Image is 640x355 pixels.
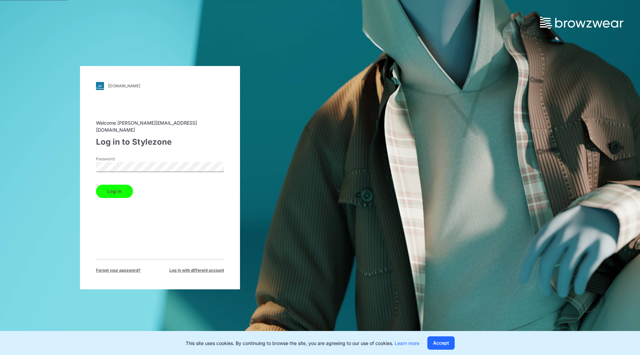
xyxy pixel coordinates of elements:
[96,156,143,162] label: Password
[540,17,623,29] img: browzwear-logo.73288ffb.svg
[96,185,133,198] button: Log in
[427,336,455,350] button: Accept
[96,119,224,133] div: Welcome [PERSON_NAME][EMAIL_ADDRESS][DOMAIN_NAME]
[108,83,140,88] div: [DOMAIN_NAME]
[169,267,224,273] span: Log in with different account
[96,267,141,273] span: Forget your password?
[186,340,419,347] p: This site uses cookies. By continuing to browse the site, you are agreeing to our use of cookies.
[96,82,104,90] img: svg+xml;base64,PHN2ZyB3aWR0aD0iMjgiIGhlaWdodD0iMjgiIHZpZXdCb3g9IjAgMCAyOCAyOCIgZmlsbD0ibm9uZSIgeG...
[96,136,224,148] div: Log in to Stylezone
[395,340,419,346] a: Learn more
[96,82,224,90] a: [DOMAIN_NAME]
